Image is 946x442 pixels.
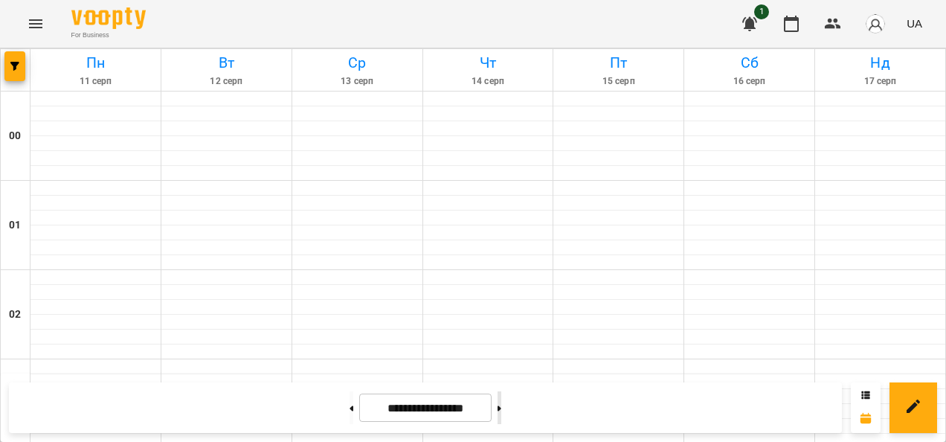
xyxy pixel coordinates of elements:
h6: 14 серп [425,74,551,89]
button: UA [901,10,928,37]
h6: Сб [686,51,812,74]
h6: Ср [295,51,420,74]
h6: Чт [425,51,551,74]
img: Voopty Logo [71,7,146,29]
h6: 01 [9,217,21,234]
h6: 17 серп [817,74,943,89]
h6: 15 серп [556,74,681,89]
h6: 12 серп [164,74,289,89]
h6: Пн [33,51,158,74]
h6: Вт [164,51,289,74]
h6: 16 серп [686,74,812,89]
h6: Нд [817,51,943,74]
h6: Пт [556,51,681,74]
span: UA [907,16,922,31]
h6: 13 серп [295,74,420,89]
h6: 00 [9,128,21,144]
h6: 02 [9,307,21,323]
button: Menu [18,6,54,42]
span: 1 [754,4,769,19]
h6: 11 серп [33,74,158,89]
span: For Business [71,31,146,40]
img: avatar_s.png [865,13,886,34]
